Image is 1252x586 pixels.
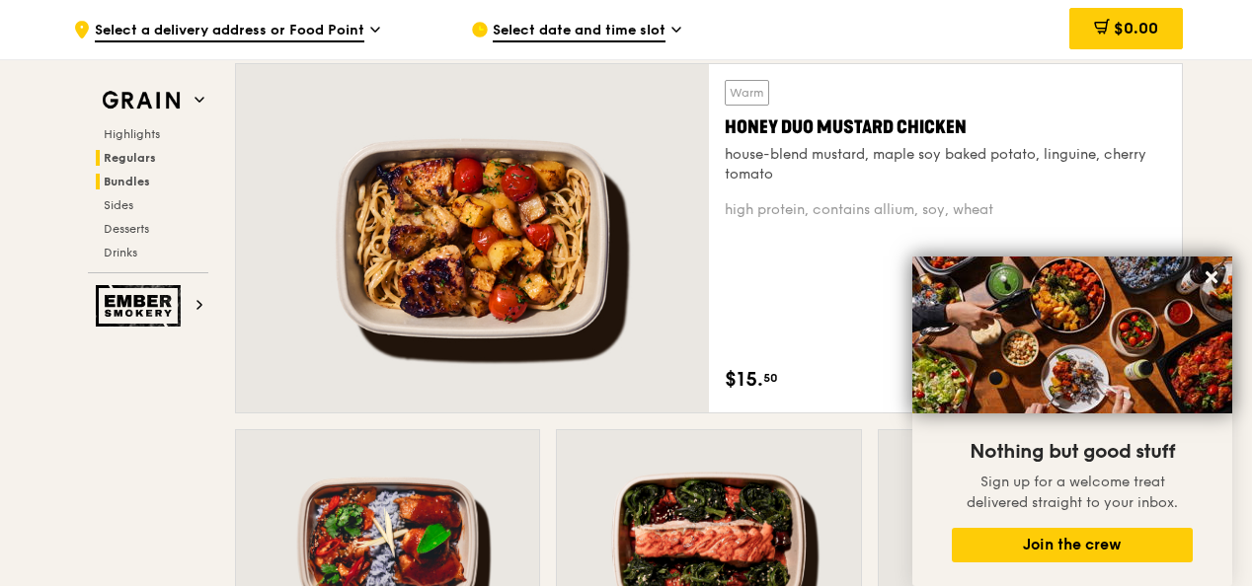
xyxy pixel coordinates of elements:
span: Regulars [104,151,156,165]
img: Ember Smokery web logo [96,285,187,327]
span: $0.00 [1114,19,1158,37]
span: Select date and time slot [493,21,665,42]
div: Warm [725,80,769,106]
span: $15. [725,365,763,395]
img: DSC07876-Edit02-Large.jpeg [912,256,1232,413]
button: Join the crew [952,528,1193,562]
div: Honey Duo Mustard Chicken [725,113,1166,141]
span: Desserts [104,222,149,236]
span: Sides [104,198,133,212]
span: Sign up for a welcome treat delivered straight to your inbox. [967,474,1178,511]
div: high protein, contains allium, soy, wheat [725,200,1166,220]
span: Bundles [104,175,150,188]
span: 50 [763,370,778,386]
span: Highlights [104,127,160,141]
button: Close [1196,261,1227,293]
span: Drinks [104,246,137,259]
span: Nothing but good stuff [970,440,1175,464]
img: Grain web logo [96,83,187,118]
div: house-blend mustard, maple soy baked potato, linguine, cherry tomato [725,145,1166,184]
span: Select a delivery address or Food Point [95,21,364,42]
